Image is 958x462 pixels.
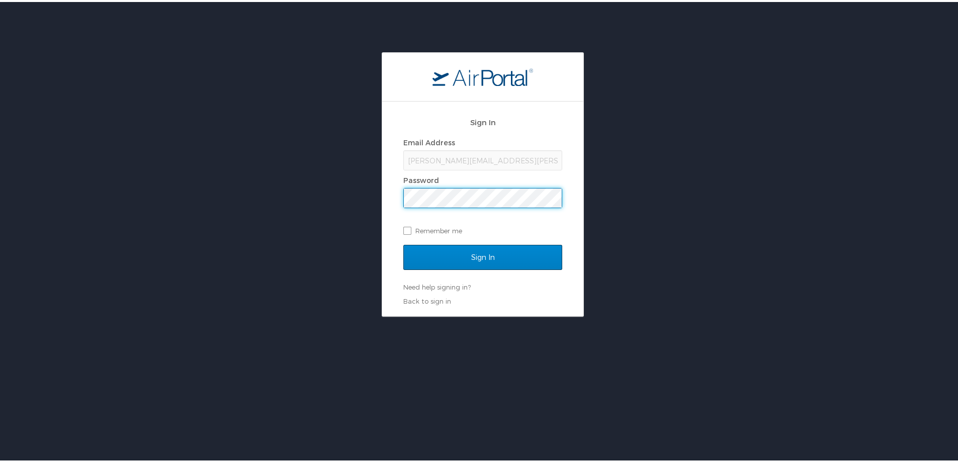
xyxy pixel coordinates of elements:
a: Back to sign in [403,295,451,303]
input: Sign In [403,243,562,268]
img: logo [432,66,533,84]
label: Email Address [403,136,455,145]
a: Need help signing in? [403,281,471,289]
label: Password [403,174,439,182]
h2: Sign In [403,115,562,126]
label: Remember me [403,221,562,236]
